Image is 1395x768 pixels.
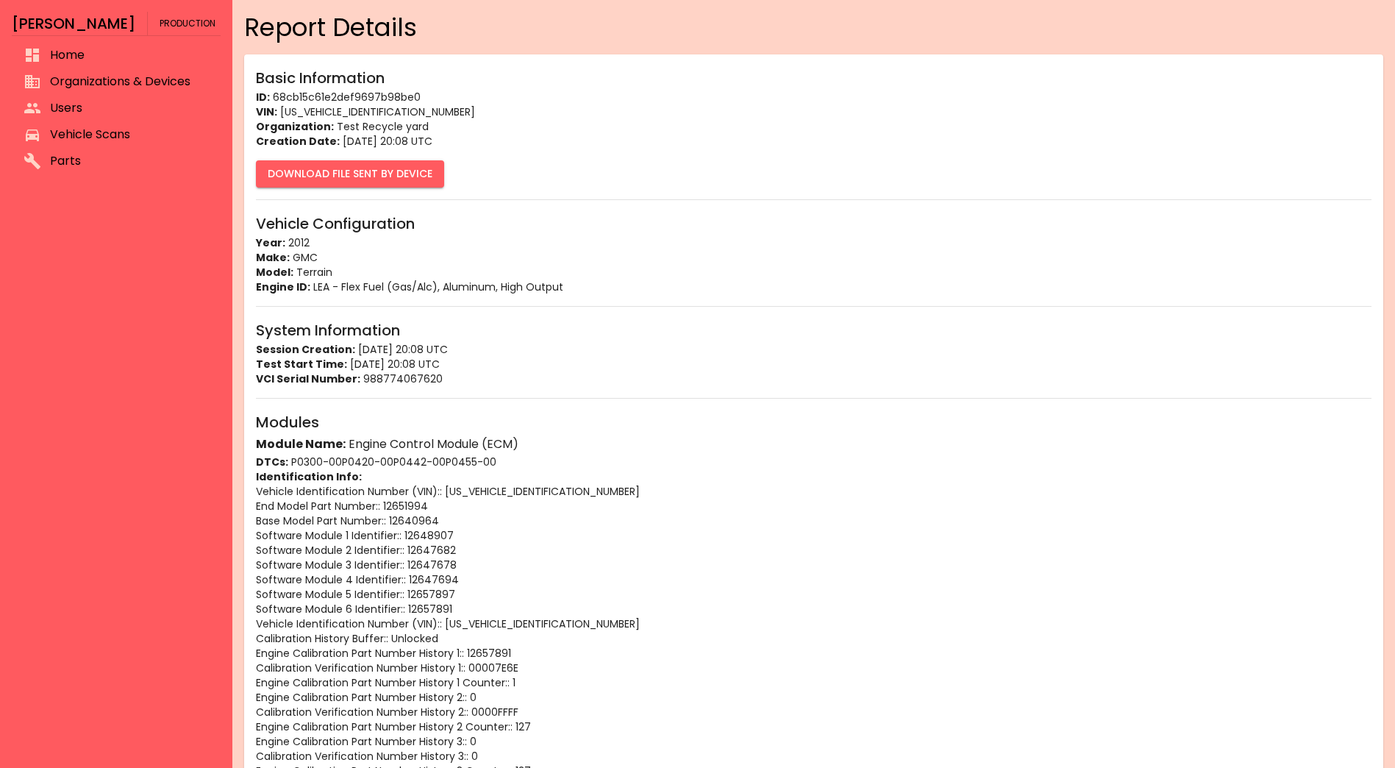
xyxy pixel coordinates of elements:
p: P0300-00 P0420-00 P0442-00 P0455-00 [256,455,1371,469]
p: 68cb15c61e2def9697b98be0 [256,90,1371,104]
p: Software Module 1 Identifier : : 12648907 [256,528,1371,543]
p: Terrain [256,265,1371,280]
strong: Identification Info: [256,469,362,484]
p: GMC [256,250,1371,265]
strong: VCI Serial Number: [256,371,360,386]
p: [DATE] 20:08 UTC [256,342,1371,357]
strong: Creation Date: [256,134,340,149]
p: Software Module 6 Identifier : : 12657891 [256,602,1371,616]
h6: Engine Control Module (ECM) [256,434,1371,455]
p: Engine Calibration Part Number History 1 : : 12657891 [256,646,1371,661]
p: Calibration Verification Number History 3 : : 0 [256,749,1371,764]
p: Engine Calibration Part Number History 2 : : 0 [256,690,1371,705]
span: Parts [50,152,209,170]
p: Engine Calibration Part Number History 2 Counter : : 127 [256,719,1371,734]
h6: System Information [256,319,1371,342]
p: LEA - Flex Fuel (Gas/Alc), Aluminum, High Output [256,280,1371,294]
h6: Vehicle Configuration [256,212,1371,235]
span: Vehicle Scans [50,126,209,143]
strong: Session Creation: [256,342,355,357]
h6: [PERSON_NAME] [12,12,135,35]
p: [DATE] 20:08 UTC [256,357,1371,371]
strong: VIN: [256,104,277,119]
p: End Model Part Number : : 12651994 [256,499,1371,513]
p: Test Recycle yard [256,119,1371,134]
p: Calibration Verification Number History 2 : : 0000FFFF [256,705,1371,719]
strong: Make: [256,250,290,265]
strong: Engine ID: [256,280,310,294]
strong: Test Start Time: [256,357,347,371]
p: Engine Calibration Part Number History 3 : : 0 [256,734,1371,749]
p: Software Module 2 Identifier : : 12647682 [256,543,1371,558]
strong: Module Name: [256,435,346,452]
strong: Year: [256,235,285,250]
p: Software Module 5 Identifier : : 12657897 [256,587,1371,602]
p: [US_VEHICLE_IDENTIFICATION_NUMBER] [256,104,1371,119]
p: Vehicle Identification Number (VIN) : : [US_VEHICLE_IDENTIFICATION_NUMBER] [256,616,1371,631]
strong: DTCs: [256,455,288,469]
p: Base Model Part Number : : 12640964 [256,513,1371,528]
p: Software Module 4 Identifier : : 12647694 [256,572,1371,587]
p: Calibration History Buffer : : Unlocked [256,631,1371,646]
strong: Organization: [256,119,334,134]
p: Software Module 3 Identifier : : 12647678 [256,558,1371,572]
span: Organizations & Devices [50,73,209,90]
h4: Report Details [244,12,1383,43]
span: Users [50,99,209,117]
h6: Modules [256,410,1371,434]
p: [DATE] 20:08 UTC [256,134,1371,149]
p: 988774067620 [256,371,1371,386]
h6: Basic Information [256,66,1371,90]
span: Home [50,46,209,64]
strong: Model: [256,265,293,280]
p: Calibration Verification Number History 1 : : 00007E6E [256,661,1371,675]
p: Engine Calibration Part Number History 1 Counter : : 1 [256,675,1371,690]
span: Production [160,12,215,35]
p: Vehicle Identification Number (VIN) : : [US_VEHICLE_IDENTIFICATION_NUMBER] [256,484,1371,499]
strong: ID: [256,90,270,104]
button: Download File Sent By Device [256,160,444,188]
p: 2012 [256,235,1371,250]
